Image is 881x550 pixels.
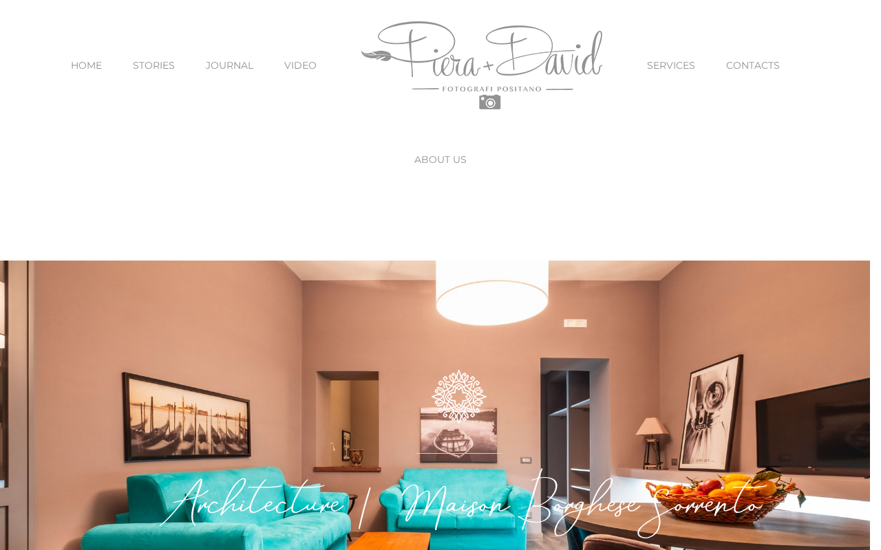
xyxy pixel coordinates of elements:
span: CONTACTS [726,60,780,70]
span: HOME [71,60,102,70]
span: STORIES [133,60,175,70]
span: VIDEO [284,60,317,70]
a: STORIES [133,36,175,94]
img: Piera Plus David Photography Positano Logo [361,21,602,109]
a: ABOUT US [414,131,467,188]
a: VIDEO [284,36,317,94]
a: CONTACTS [726,36,780,94]
span: ABOUT US [414,155,467,164]
img: ghiri_bianco [432,370,487,423]
a: JOURNAL [206,36,253,94]
em: Architecture | Maison Borghese Sorrento [160,486,758,531]
span: SERVICES [647,60,695,70]
span: JOURNAL [206,60,253,70]
a: SERVICES [647,36,695,94]
a: HOME [71,36,102,94]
